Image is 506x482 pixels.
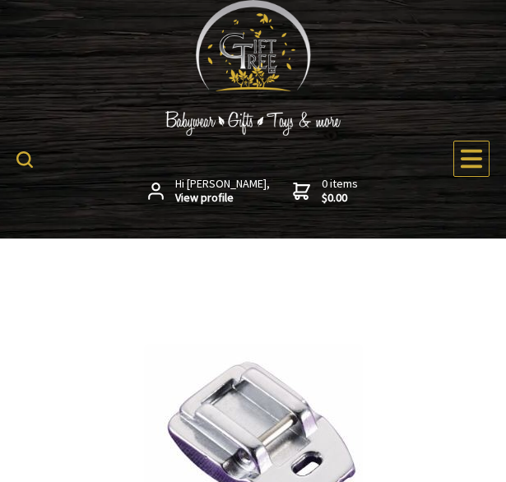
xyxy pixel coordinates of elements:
[175,177,270,206] span: Hi [PERSON_NAME],
[322,176,358,206] span: 0 items
[130,111,377,136] img: Babywear - Gifts - Toys & more
[16,151,33,168] img: product search
[322,191,358,206] strong: $0.00
[293,177,358,206] a: 0 items$0.00
[148,177,270,206] a: Hi [PERSON_NAME],View profile
[175,191,270,206] strong: View profile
